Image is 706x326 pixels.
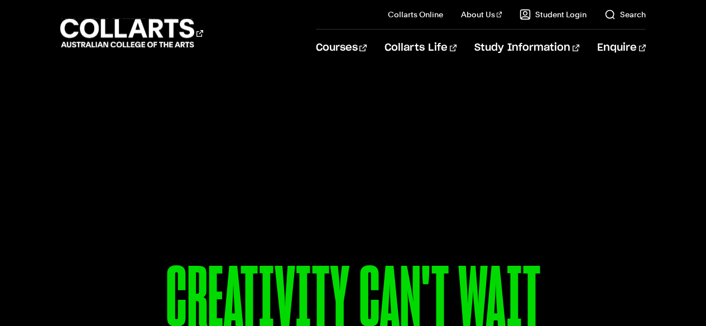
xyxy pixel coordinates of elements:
[385,30,457,66] a: Collarts Life
[474,30,579,66] a: Study Information
[604,9,646,20] a: Search
[520,9,587,20] a: Student Login
[60,17,203,49] div: Go to homepage
[597,30,646,66] a: Enquire
[316,30,367,66] a: Courses
[461,9,502,20] a: About Us
[388,9,443,20] a: Collarts Online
